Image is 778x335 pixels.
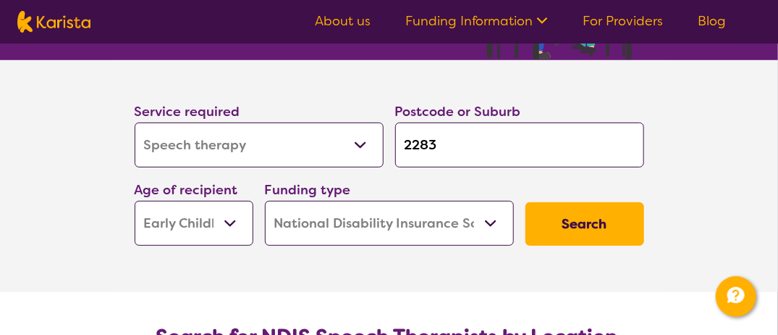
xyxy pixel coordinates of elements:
[405,12,548,30] a: Funding Information
[395,103,521,120] label: Postcode or Suburb
[17,11,90,33] img: Karista logo
[698,12,726,30] a: Blog
[716,276,756,317] button: Channel Menu
[525,202,644,246] button: Search
[135,103,240,120] label: Service required
[395,123,644,167] input: Type
[265,181,351,199] label: Funding type
[135,181,238,199] label: Age of recipient
[583,12,663,30] a: For Providers
[315,12,371,30] a: About us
